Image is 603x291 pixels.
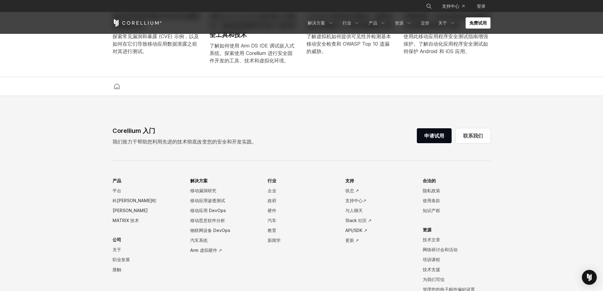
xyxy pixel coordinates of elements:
[190,228,230,233] font: 物联网设备 DevOps
[438,20,447,25] font: 关于
[268,218,276,223] font: 汽车
[113,19,162,27] a: 科雷利姆之家
[582,270,597,285] div: Open Intercom Messenger
[113,218,139,223] font: MATRIX 技术
[423,198,440,203] font: 使用条款
[268,208,276,213] font: 硬件
[345,228,367,233] font: API/SDK ↗
[113,33,199,54] font: 探索常见漏洞和暴露 (CVE) 示例，以及如何在它们导致移动应用数据泄露之前对其进行测试。
[190,248,222,253] font: Arm 虚拟硬件 ↗
[304,17,490,29] div: 导航菜单
[190,218,225,223] font: 移动恶意软件分析
[306,33,391,54] font: 了解虚拟机如何提供可见性并检测基本移动安全检查和 OWASP Top 10 遗漏的威胁。
[345,218,372,223] font: Slack 社区 ↗
[423,257,440,262] font: 培训课程
[417,128,452,143] a: 申请试用
[190,208,226,213] font: 移动应用 DevOps
[209,43,294,64] font: 了解如何使用 Arm DS IDE 调试嵌入式系统。探索使用 Corellium 进行安全固件开发的工具、技术和虚拟化环境。
[268,228,276,233] font: 教育
[190,188,216,193] font: 移动漏洞研究
[423,1,435,12] button: 搜索
[113,198,156,203] font: 科[PERSON_NAME]蛇
[477,3,486,9] font: 登录
[345,188,359,193] font: 状态 ↗
[423,277,444,282] font: 为我们写信
[423,208,440,213] font: 知识产权
[268,198,276,203] font: 政府
[111,82,122,91] a: Corellium 之家
[190,238,208,243] font: 汽车系统
[345,208,363,213] font: 与人聊天
[423,267,440,272] font: 技术支援
[113,267,121,272] font: 接触
[113,188,121,193] font: 平台
[442,3,459,9] font: 支持中心
[418,1,490,12] div: 导航菜单
[113,127,155,134] font: Corellium 入门
[403,33,488,54] font: 使用此移动应用程序安全测试指南增强保护。了解自动化应用程序安全测试如何保护 Android 和 iOS 应用。
[113,139,257,145] font: 我们致力于帮助您利用先进的技术彻底改变您的安全和开发实践。
[308,20,325,25] font: 解决方案
[113,208,148,213] font: [PERSON_NAME]
[268,188,276,193] font: 企业
[423,237,440,242] font: 技术文章
[369,20,377,25] font: 产品
[421,20,430,25] font: 定价
[423,247,458,252] font: 网络研讨会和活动
[469,20,487,25] font: 免费试用
[190,198,225,203] font: 移动应用渗透测试
[113,257,130,262] font: 职业发展
[463,133,483,139] font: 联系我们
[343,20,351,25] font: 行业
[113,247,121,252] font: 关于
[345,198,366,203] font: 支持中心↗
[395,20,403,25] font: 资源
[424,133,444,139] font: 申请试用
[345,238,359,243] font: 更新 ↗
[456,128,490,143] a: 联系我们
[423,188,440,193] font: 隐私政策
[268,238,281,243] font: 新闻学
